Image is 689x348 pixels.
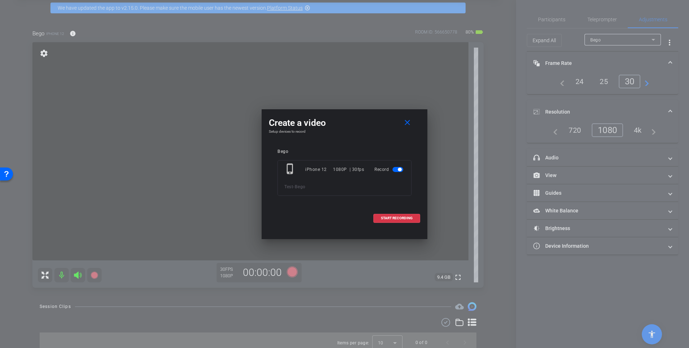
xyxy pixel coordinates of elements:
div: Record [374,163,405,176]
div: 1080P | 30fps [333,163,364,176]
mat-icon: close [403,118,412,127]
div: Create a video [269,116,420,129]
span: Bego [295,184,306,189]
h4: Setup devices to record [269,129,420,134]
span: - [293,184,295,189]
div: Bego [277,149,412,154]
div: iPhone 12 [305,163,333,176]
button: START RECORDING [373,214,420,223]
span: Test [284,184,293,189]
mat-icon: phone_iphone [284,163,297,176]
span: START RECORDING [381,216,413,220]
